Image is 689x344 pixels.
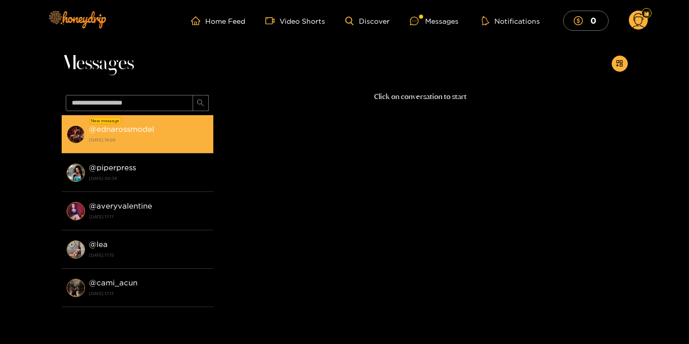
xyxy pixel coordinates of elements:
strong: @ lea [89,240,108,249]
button: appstore-add [612,56,628,72]
button: 0 [563,11,609,30]
span: dollar [574,16,588,25]
strong: @ cami_acun [89,278,137,287]
strong: @ piperpress [89,163,136,172]
button: Notifications [479,16,543,26]
span: appstore-add [616,60,623,68]
a: Video Shorts [265,16,325,25]
strong: [DATE] 17:15 [89,251,208,260]
a: Discover [345,17,389,25]
img: conversation [67,202,85,220]
p: Click on conversation to start [213,91,628,103]
div: Messages [410,15,458,27]
span: search [197,99,204,108]
a: Home Feed [191,16,245,25]
img: Fan Level [644,11,650,17]
strong: [DATE] 00:34 [89,174,208,183]
mark: 0 [589,15,598,26]
span: home [191,16,205,25]
strong: @ ednarossmodel [89,125,154,133]
strong: [DATE] 18:00 [89,135,208,144]
strong: [DATE] 17:17 [89,212,208,221]
img: conversation [67,240,85,259]
strong: @ averyvalentine [89,202,152,210]
strong: [DATE] 17:13 [89,289,208,298]
button: search [193,95,209,111]
span: video-camera [265,16,280,25]
img: conversation [67,279,85,297]
img: conversation [67,125,85,143]
img: conversation [67,164,85,182]
div: New message [89,117,121,124]
span: Messages [62,52,134,76]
